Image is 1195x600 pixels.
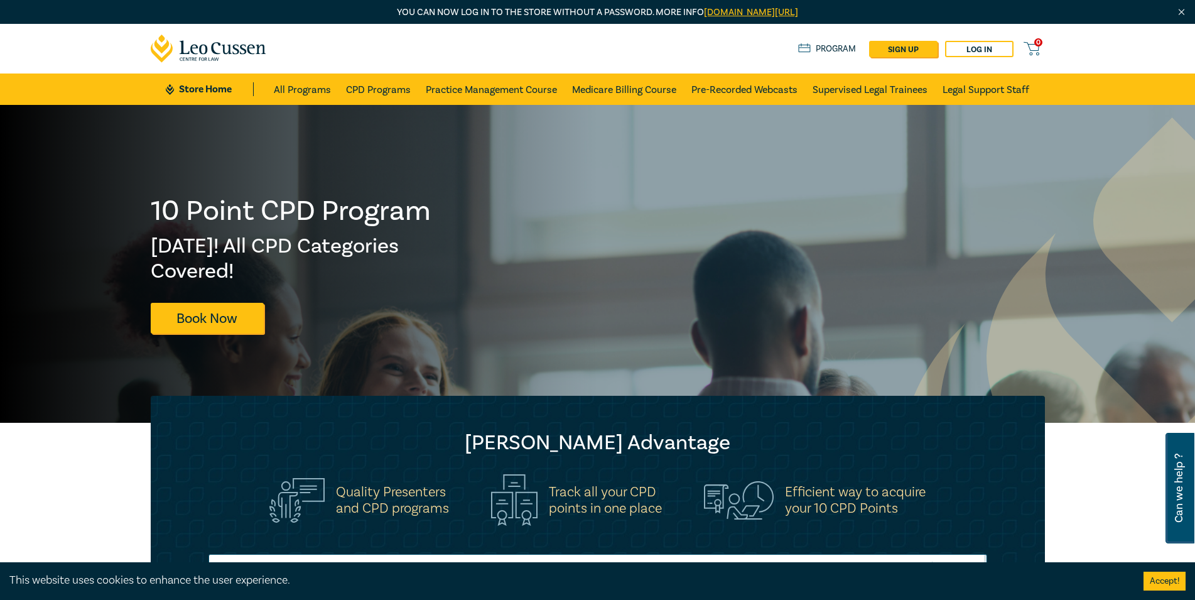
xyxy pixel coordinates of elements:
[151,303,264,334] a: Book Now
[943,74,1029,105] a: Legal Support Staff
[151,6,1045,19] p: You can now log in to the store without a password. More info
[704,481,774,519] img: Efficient way to acquire<br>your 10 CPD Points
[549,484,662,516] h5: Track all your CPD points in one place
[9,572,1125,589] div: This website uses cookies to enhance the user experience.
[1176,7,1187,18] img: Close
[274,74,331,105] a: All Programs
[1144,572,1186,591] button: Accept cookies
[691,74,798,105] a: Pre-Recorded Webcasts
[869,41,938,57] a: sign up
[798,42,857,56] a: Program
[346,74,411,105] a: CPD Programs
[491,474,538,526] img: Track all your CPD<br>points in one place
[785,484,926,516] h5: Efficient way to acquire your 10 CPD Points
[176,430,1020,455] h2: [PERSON_NAME] Advantage
[269,478,325,523] img: Quality Presenters<br>and CPD programs
[572,74,676,105] a: Medicare Billing Course
[166,82,253,96] a: Store Home
[813,74,927,105] a: Supervised Legal Trainees
[1034,38,1042,46] span: 0
[426,74,557,105] a: Practice Management Course
[704,6,798,18] a: [DOMAIN_NAME][URL]
[151,234,432,284] h2: [DATE]! All CPD Categories Covered!
[945,41,1014,57] a: Log in
[336,484,449,516] h5: Quality Presenters and CPD programs
[1173,440,1185,536] span: Can we help ?
[151,195,432,227] h1: 10 Point CPD Program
